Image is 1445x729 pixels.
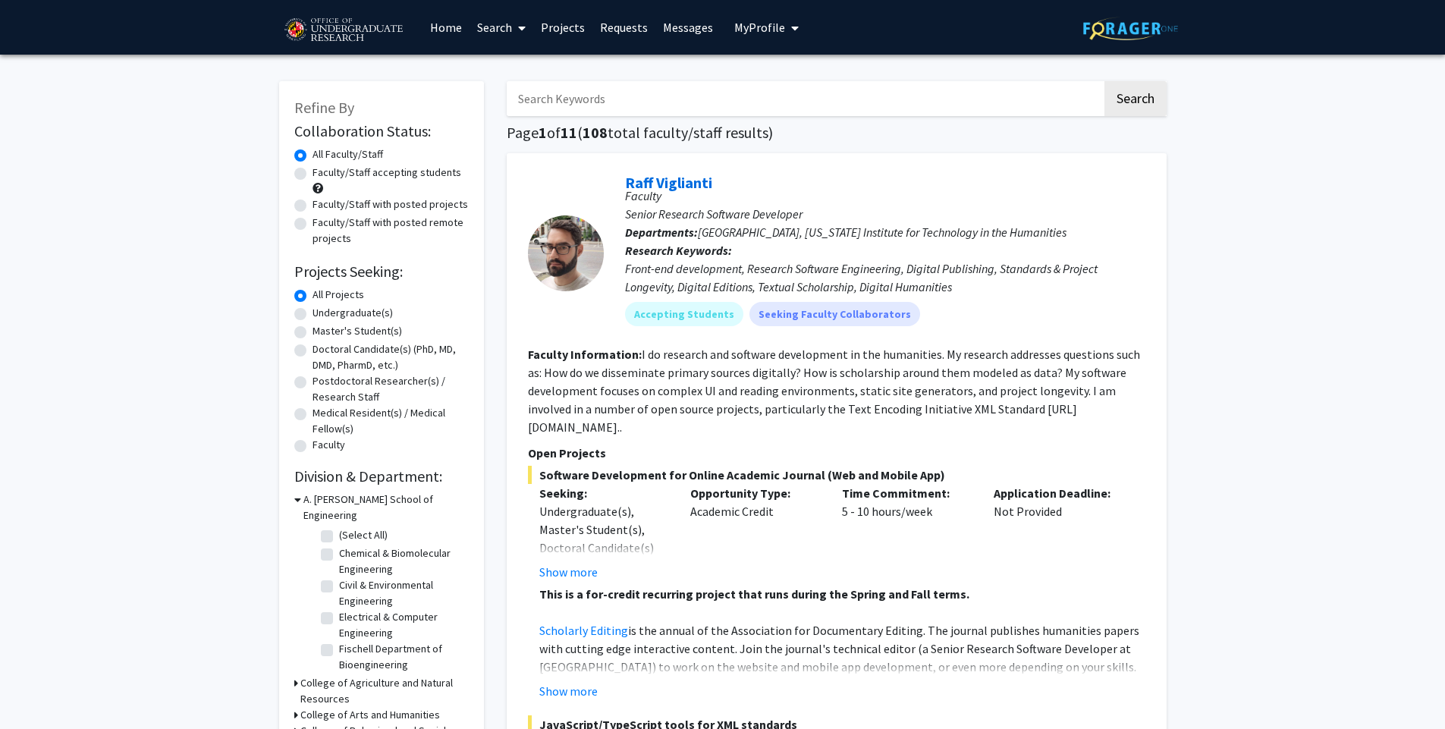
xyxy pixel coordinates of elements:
[539,123,547,142] span: 1
[698,225,1066,240] span: [GEOGRAPHIC_DATA], [US_STATE] Institute for Technology in the Humanities
[625,187,1145,205] p: Faculty
[313,341,469,373] label: Doctoral Candidate(s) (PhD, MD, DMD, PharmD, etc.)
[583,123,608,142] span: 108
[313,305,393,321] label: Undergraduate(s)
[528,444,1145,462] p: Open Projects
[655,1,721,54] a: Messages
[339,545,465,577] label: Chemical & Biomolecular Engineering
[592,1,655,54] a: Requests
[539,586,969,602] strong: This is a for-credit recurring project that runs during the Spring and Fall terms.
[300,707,440,723] h3: College of Arts and Humanities
[994,484,1123,502] p: Application Deadline:
[1083,17,1178,40] img: ForagerOne Logo
[294,122,469,140] h2: Collaboration Status:
[561,123,577,142] span: 11
[982,484,1134,581] div: Not Provided
[734,20,785,35] span: My Profile
[625,225,698,240] b: Departments:
[313,146,383,162] label: All Faculty/Staff
[279,11,407,49] img: University of Maryland Logo
[528,347,642,362] b: Faculty Information:
[313,165,461,181] label: Faculty/Staff accepting students
[313,196,468,212] label: Faculty/Staff with posted projects
[625,259,1145,296] div: Front-end development, Research Software Engineering, Digital Publishing, Standards & Project Lon...
[470,1,533,54] a: Search
[533,1,592,54] a: Projects
[313,437,345,453] label: Faculty
[313,373,469,405] label: Postdoctoral Researcher(s) / Research Staff
[679,484,831,581] div: Academic Credit
[539,563,598,581] button: Show more
[294,98,354,117] span: Refine By
[339,527,388,543] label: (Select All)
[539,484,668,502] p: Seeking:
[11,661,64,718] iframe: Chat
[539,682,598,700] button: Show more
[313,323,402,339] label: Master's Student(s)
[294,262,469,281] h2: Projects Seeking:
[625,173,712,192] a: Raff Viglianti
[831,484,982,581] div: 5 - 10 hours/week
[303,492,469,523] h3: A. [PERSON_NAME] School of Engineering
[625,243,732,258] b: Research Keywords:
[313,405,469,437] label: Medical Resident(s) / Medical Fellow(s)
[339,577,465,609] label: Civil & Environmental Engineering
[528,466,1145,484] span: Software Development for Online Academic Journal (Web and Mobile App)
[539,502,668,593] div: Undergraduate(s), Master's Student(s), Doctoral Candidate(s) (PhD, MD, DMD, PharmD, etc.)
[528,347,1140,435] fg-read-more: I do research and software development in the humanities. My research addresses questions such as...
[625,302,743,326] mat-chip: Accepting Students
[749,302,920,326] mat-chip: Seeking Faculty Collaborators
[625,205,1145,223] p: Senior Research Software Developer
[1104,81,1167,116] button: Search
[313,215,469,247] label: Faculty/Staff with posted remote projects
[423,1,470,54] a: Home
[339,609,465,641] label: Electrical & Computer Engineering
[842,484,971,502] p: Time Commitment:
[507,81,1102,116] input: Search Keywords
[313,287,364,303] label: All Projects
[507,124,1167,142] h1: Page of ( total faculty/staff results)
[539,623,628,638] a: Scholarly Editing
[339,641,465,673] label: Fischell Department of Bioengineering
[300,675,469,707] h3: College of Agriculture and Natural Resources
[339,673,465,705] label: Materials Science & Engineering
[294,467,469,485] h2: Division & Department:
[690,484,819,502] p: Opportunity Type:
